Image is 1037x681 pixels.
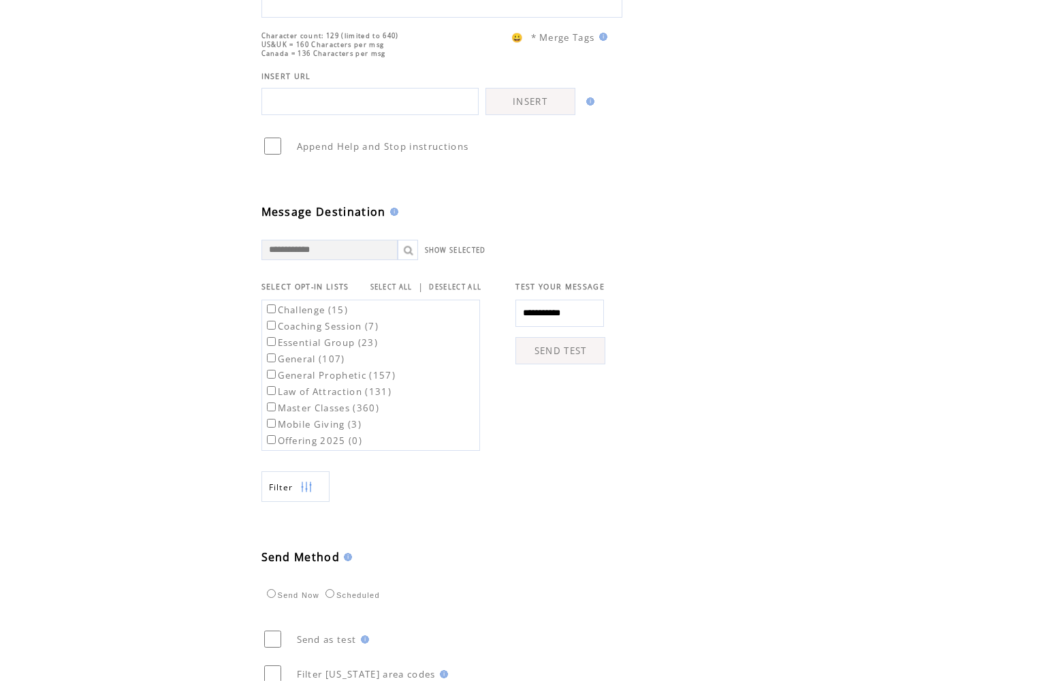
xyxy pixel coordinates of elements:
[267,304,276,313] input: Challenge (15)
[264,304,349,316] label: Challenge (15)
[267,353,276,362] input: General (107)
[357,635,369,644] img: help.gif
[418,281,424,293] span: |
[582,97,594,106] img: help.gif
[370,283,413,291] a: SELECT ALL
[267,435,276,444] input: Offering 2025 (0)
[261,72,311,81] span: INSERT URL
[267,419,276,428] input: Mobile Giving (3)
[267,370,276,379] input: General Prophetic (157)
[511,31,524,44] span: 😀
[267,321,276,330] input: Coaching Session (7)
[261,550,340,565] span: Send Method
[261,282,349,291] span: SELECT OPT-IN LISTS
[264,591,319,599] label: Send Now
[340,553,352,561] img: help.gif
[267,589,276,598] input: Send Now
[595,33,607,41] img: help.gif
[325,589,334,598] input: Scheduled
[264,434,363,447] label: Offering 2025 (0)
[297,140,469,153] span: Append Help and Stop instructions
[515,337,605,364] a: SEND TEST
[261,471,330,502] a: Filter
[261,49,386,58] span: Canada = 136 Characters per msg
[264,402,380,414] label: Master Classes (360)
[297,668,436,680] span: Filter [US_STATE] area codes
[515,282,605,291] span: TEST YOUR MESSAGE
[264,418,362,430] label: Mobile Giving (3)
[267,386,276,395] input: Law of Attraction (131)
[386,208,398,216] img: help.gif
[267,402,276,411] input: Master Classes (360)
[485,88,575,115] a: INSERT
[300,472,313,503] img: filters.png
[436,670,448,678] img: help.gif
[322,591,380,599] label: Scheduled
[264,369,396,381] label: General Prophetic (157)
[261,204,386,219] span: Message Destination
[261,40,385,49] span: US&UK = 160 Characters per msg
[269,481,293,493] span: Show filters
[264,385,392,398] label: Law of Attraction (131)
[425,246,486,255] a: SHOW SELECTED
[261,31,399,40] span: Character count: 129 (limited to 640)
[264,353,345,365] label: General (107)
[267,337,276,346] input: Essential Group (23)
[429,283,481,291] a: DESELECT ALL
[264,320,379,332] label: Coaching Session (7)
[264,336,379,349] label: Essential Group (23)
[531,31,595,44] span: * Merge Tags
[297,633,357,646] span: Send as test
